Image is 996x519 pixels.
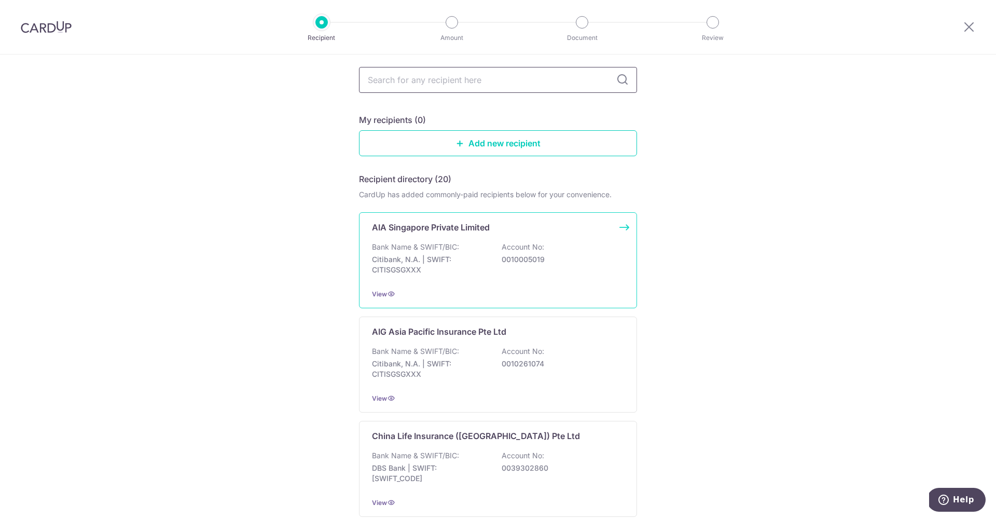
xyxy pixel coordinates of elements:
a: View [372,290,387,298]
p: Document [544,33,620,43]
p: 0010005019 [502,254,618,265]
img: CardUp [21,21,72,33]
iframe: Opens a widget where you can find more information [929,488,986,514]
a: Add new recipient [359,130,637,156]
p: Account No: [502,346,544,357]
h5: My recipients (0) [359,114,426,126]
input: Search for any recipient here [359,67,637,93]
p: Bank Name & SWIFT/BIC: [372,346,459,357]
p: AIA Singapore Private Limited [372,221,490,234]
p: Account No: [502,450,544,461]
a: View [372,499,387,507]
p: 0010261074 [502,359,618,369]
p: Bank Name & SWIFT/BIC: [372,242,459,252]
h5: Recipient directory (20) [359,173,451,185]
div: CardUp has added commonly-paid recipients below for your convenience. [359,189,637,200]
p: 0039302860 [502,463,618,473]
p: Amount [413,33,490,43]
p: AIG Asia Pacific Insurance Pte Ltd [372,325,506,338]
p: Account No: [502,242,544,252]
p: Recipient [283,33,360,43]
p: Review [674,33,751,43]
p: China Life Insurance ([GEOGRAPHIC_DATA]) Pte Ltd [372,430,580,442]
p: Bank Name & SWIFT/BIC: [372,450,459,461]
a: View [372,394,387,402]
p: Citibank, N.A. | SWIFT: CITISGSGXXX [372,254,488,275]
p: Citibank, N.A. | SWIFT: CITISGSGXXX [372,359,488,379]
p: DBS Bank | SWIFT: [SWIFT_CODE] [372,463,488,484]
